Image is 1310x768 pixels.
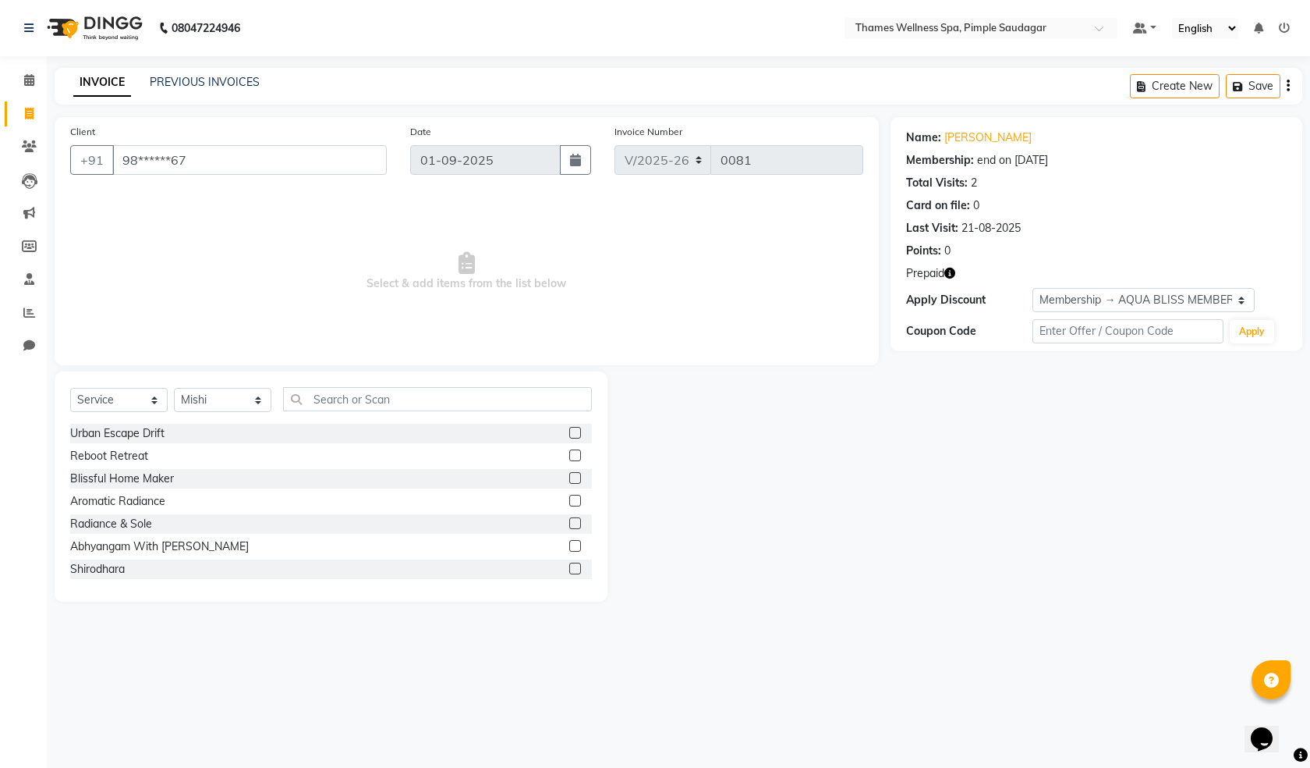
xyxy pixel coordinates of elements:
div: Card on file: [906,197,970,214]
div: Last Visit: [906,220,958,236]
div: Blissful Home Maker [70,471,174,487]
input: Search by Name/Mobile/Email/Code [112,145,387,175]
input: Enter Offer / Coupon Code [1032,319,1223,343]
img: logo [40,6,147,50]
b: 08047224946 [172,6,240,50]
div: Points: [906,243,941,259]
a: PREVIOUS INVOICES [150,75,260,89]
div: 0 [973,197,979,214]
div: end on [DATE] [977,152,1048,169]
span: Prepaid [906,265,944,282]
div: 0 [944,243,951,259]
a: INVOICE [73,69,131,97]
iframe: chat widget [1244,706,1294,752]
button: Apply [1230,320,1274,343]
label: Client [70,125,95,139]
button: Save [1226,74,1280,98]
button: Create New [1130,74,1220,98]
input: Search or Scan [283,387,592,411]
div: Apply Discount [906,292,1033,308]
div: Aromatic Radiance [70,493,165,510]
div: Abhyangam With [PERSON_NAME] [70,539,249,555]
label: Invoice Number [614,125,682,139]
div: Total Visits: [906,175,968,191]
div: Reboot Retreat [70,448,148,464]
label: Date [410,125,431,139]
div: Name: [906,130,941,146]
button: +91 [70,145,114,175]
div: Coupon Code [906,323,1033,340]
div: Shirodhara [70,561,125,578]
span: Select & add items from the list below [70,194,863,350]
div: Radiance & Sole [70,516,152,532]
div: 21-08-2025 [961,220,1021,236]
a: [PERSON_NAME] [944,130,1032,146]
div: Urban Escape Drift [70,425,165,442]
div: 2 [971,175,977,191]
div: Membership: [906,152,974,169]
